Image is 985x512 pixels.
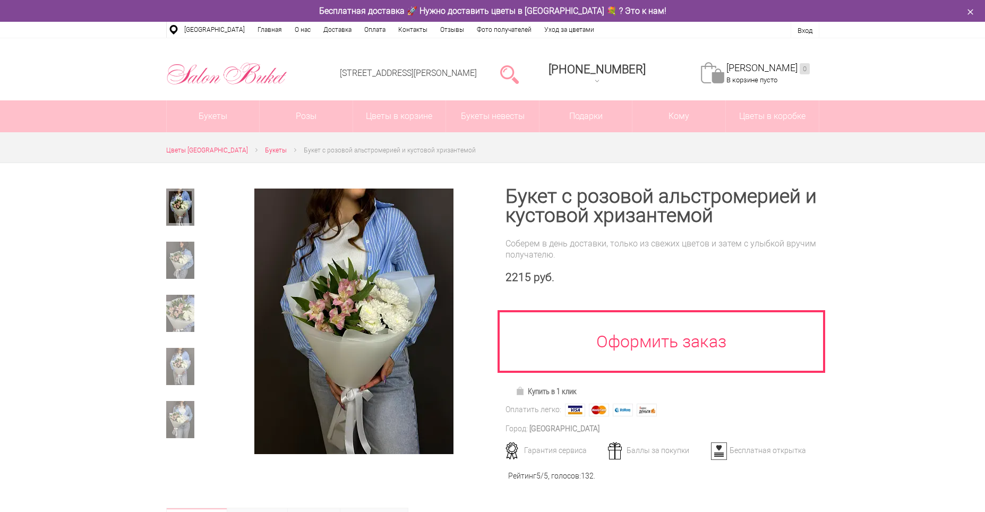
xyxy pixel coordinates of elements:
img: Цветы Нижний Новгород [166,60,288,88]
a: Отзывы [434,22,470,38]
a: Цветы в корзине [353,100,446,132]
a: Букеты [167,100,260,132]
a: Фото получателей [470,22,538,38]
a: Подарки [539,100,632,132]
a: Доставка [317,22,358,38]
span: 132 [581,472,594,480]
a: Вход [798,27,812,35]
a: Купить в 1 клик [511,384,581,399]
div: Баллы за покупки [604,446,709,455]
a: Цветы [GEOGRAPHIC_DATA] [166,145,248,156]
a: О нас [288,22,317,38]
a: [GEOGRAPHIC_DATA] [178,22,251,38]
div: Бесплатная открытка [707,446,812,455]
div: Соберем в день доставки, только из свежих цветов и затем с улыбкой вручим получателю. [506,238,819,260]
a: Главная [251,22,288,38]
div: [GEOGRAPHIC_DATA] [529,423,599,434]
div: 2215 руб. [506,271,819,284]
span: Букет с розовой альстромерией и кустовой хризантемой [304,147,476,154]
a: [STREET_ADDRESS][PERSON_NAME] [340,68,477,78]
a: Увеличить [228,189,480,454]
span: 5 [536,472,541,480]
span: [PHONE_NUMBER] [549,63,646,76]
span: Цветы [GEOGRAPHIC_DATA] [166,147,248,154]
img: Букет с розовой альстромерией и кустовой хризантемой [254,189,453,454]
a: Букеты невесты [446,100,539,132]
h1: Букет с розовой альстромерией и кустовой хризантемой [506,187,819,225]
img: Webmoney [613,404,633,416]
div: Оплатить легко: [506,404,561,415]
img: Купить в 1 клик [516,387,528,395]
span: Букеты [265,147,287,154]
a: Оформить заказ [498,310,826,373]
div: Город: [506,423,528,434]
a: Уход за цветами [538,22,601,38]
ins: 0 [800,63,810,74]
img: MasterCard [589,404,609,416]
a: [PERSON_NAME] [726,62,810,74]
div: Бесплатная доставка 🚀 Нужно доставить цветы в [GEOGRAPHIC_DATA] 💐 ? Это к нам! [158,5,827,16]
span: В корзине пусто [726,76,777,84]
a: Букеты [265,145,287,156]
a: [PHONE_NUMBER] [542,59,652,89]
img: Яндекс Деньги [637,404,657,416]
a: Контакты [392,22,434,38]
div: Гарантия сервиса [502,446,606,455]
div: Рейтинг /5, голосов: . [508,471,595,482]
span: Кому [632,100,725,132]
a: Оплата [358,22,392,38]
a: Розы [260,100,353,132]
a: Цветы в коробке [726,100,819,132]
img: Visa [565,404,585,416]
